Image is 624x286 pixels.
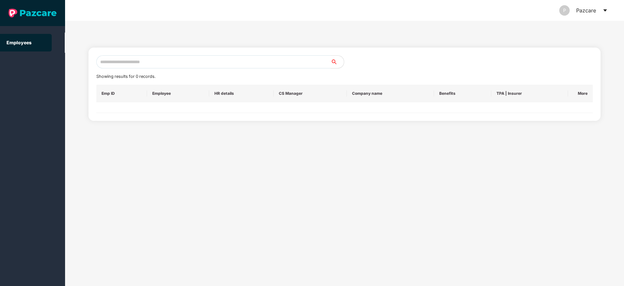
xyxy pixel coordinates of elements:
span: Showing results for 0 records. [96,74,156,79]
th: TPA | Insurer [491,85,568,102]
button: search [331,55,344,68]
span: P [563,5,566,16]
th: CS Manager [274,85,347,102]
th: Emp ID [96,85,147,102]
th: Employee [147,85,209,102]
a: Employees [7,40,32,45]
th: Benefits [434,85,491,102]
span: caret-down [603,8,608,13]
span: search [331,59,344,64]
th: HR details [209,85,273,102]
th: Company name [347,85,434,102]
th: More [568,85,593,102]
